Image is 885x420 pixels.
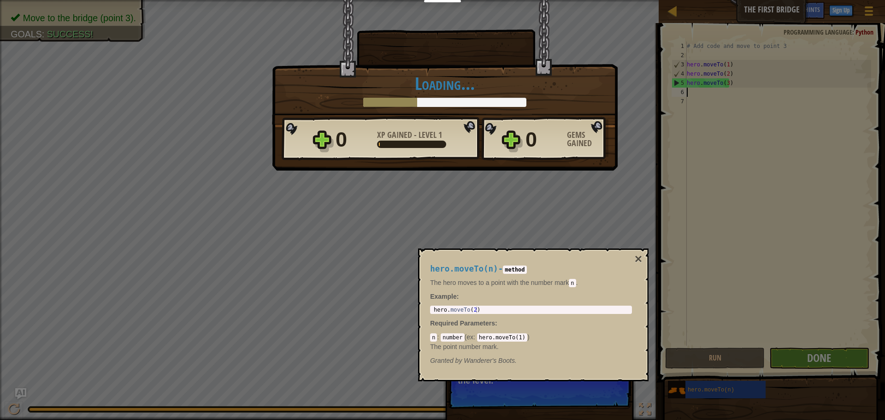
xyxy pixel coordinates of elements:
code: n [430,333,437,342]
span: 1 [438,129,442,141]
h4: - [430,265,632,273]
p: The point number mark. [430,342,632,351]
div: 0 [336,125,372,154]
p: The hero moves to a point with the number mark . [430,278,632,287]
span: Required Parameters [430,319,495,327]
strong: : [430,293,459,300]
button: × [635,253,642,266]
span: : [473,333,477,341]
span: XP Gained [377,129,414,141]
div: ( ) [430,332,632,351]
em: Wanderer's Boots. [430,357,517,364]
code: n [569,279,576,287]
div: 0 [525,125,561,154]
span: hero.moveTo(n) [430,264,498,273]
code: number [441,333,464,342]
span: Example [430,293,457,300]
code: hero.moveTo(1) [477,333,527,342]
div: Gems Gained [567,131,608,148]
h1: Loading... [282,74,608,93]
span: Level [417,129,438,141]
div: - [377,131,442,139]
span: Granted by [430,357,464,364]
span: ex [466,333,473,341]
span: : [495,319,497,327]
code: method [503,266,526,274]
span: : [437,333,441,341]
